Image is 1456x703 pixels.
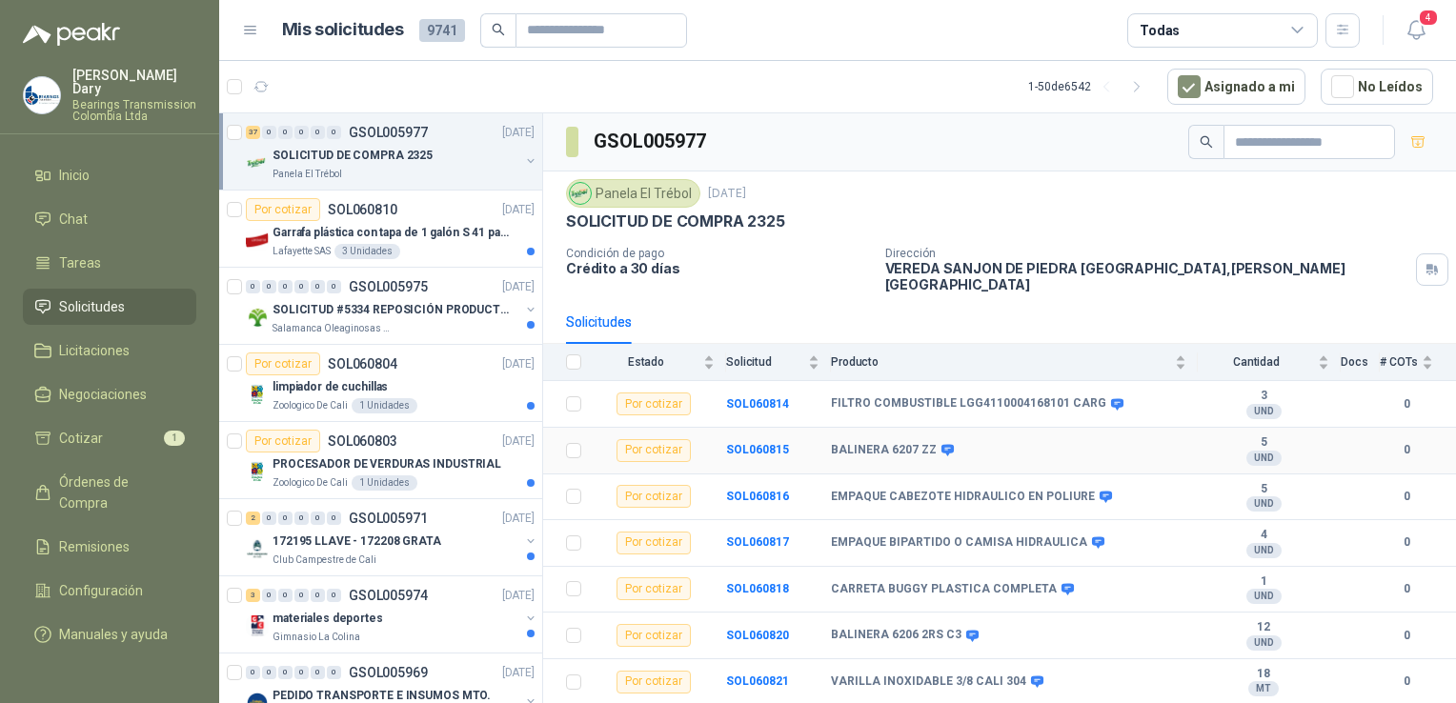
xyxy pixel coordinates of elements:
[72,69,196,95] p: [PERSON_NAME] Dary
[1248,681,1279,696] div: MT
[273,167,342,182] p: Panela El Trébol
[726,397,789,411] b: SOL060814
[1198,435,1329,451] b: 5
[59,472,178,513] span: Órdenes de Compra
[246,430,320,452] div: Por cotizar
[278,512,293,525] div: 0
[273,552,376,568] p: Club Campestre de Cali
[349,126,428,139] p: GSOL005977
[278,666,293,679] div: 0
[566,311,632,332] div: Solicitudes
[282,16,404,44] h1: Mis solicitudes
[617,577,691,600] div: Por cotizar
[273,455,501,473] p: PROCESADOR DE VERDURAS INDUSTRIAL
[617,532,691,554] div: Por cotizar
[246,151,269,174] img: Company Logo
[23,245,196,281] a: Tareas
[726,535,789,549] b: SOL060817
[273,321,393,336] p: Salamanca Oleaginosas SAS
[502,278,535,296] p: [DATE]
[262,512,276,525] div: 0
[23,376,196,412] a: Negociaciones
[566,179,700,208] div: Panela El Trébol
[273,532,441,551] p: 172195 LLAVE - 172208 GRATA
[278,589,293,602] div: 0
[327,126,341,139] div: 0
[1246,589,1282,604] div: UND
[59,384,147,405] span: Negociaciones
[246,126,260,139] div: 37
[419,19,465,42] span: 9741
[1380,395,1433,413] b: 0
[1246,496,1282,512] div: UND
[1246,404,1282,419] div: UND
[726,582,789,595] a: SOL060818
[327,512,341,525] div: 0
[59,165,90,186] span: Inicio
[617,392,691,415] div: Por cotizar
[246,512,260,525] div: 2
[262,589,276,602] div: 0
[349,666,428,679] p: GSOL005969
[617,485,691,508] div: Por cotizar
[349,512,428,525] p: GSOL005971
[278,126,293,139] div: 0
[566,247,870,260] p: Condición de pago
[502,355,535,373] p: [DATE]
[294,512,309,525] div: 0
[1198,574,1329,590] b: 1
[262,280,276,293] div: 0
[164,431,185,446] span: 1
[1321,69,1433,105] button: No Leídos
[502,432,535,451] p: [DATE]
[1246,635,1282,651] div: UND
[831,582,1057,597] b: CARRETA BUGGY PLASTICA COMPLETA
[831,443,937,458] b: BALINERA 6207 ZZ
[23,572,196,609] a: Configuración
[311,126,325,139] div: 0
[1198,389,1329,404] b: 3
[246,460,269,483] img: Company Logo
[273,475,348,491] p: Zoologico De Cali
[1198,620,1329,635] b: 12
[1380,355,1418,369] span: # COTs
[1380,344,1456,381] th: # COTs
[617,439,691,462] div: Por cotizar
[1341,344,1380,381] th: Docs
[831,535,1087,551] b: EMPAQUE BIPARTIDO O CAMISA HIDRAULICA
[1198,482,1329,497] b: 5
[831,355,1171,369] span: Producto
[566,211,785,231] p: SOLICITUD DE COMPRA 2325
[831,344,1198,381] th: Producto
[23,616,196,653] a: Manuales y ayuda
[23,157,196,193] a: Inicio
[502,124,535,142] p: [DATE]
[328,434,397,448] p: SOL060803
[294,280,309,293] div: 0
[1198,667,1329,682] b: 18
[246,537,269,560] img: Company Logo
[1167,69,1305,105] button: Asignado a mi
[59,624,168,645] span: Manuales y ayuda
[617,624,691,647] div: Por cotizar
[59,340,130,361] span: Licitaciones
[278,280,293,293] div: 0
[1380,488,1433,506] b: 0
[593,355,699,369] span: Estado
[246,198,320,221] div: Por cotizar
[328,357,397,371] p: SOL060804
[59,428,103,449] span: Cotizar
[262,666,276,679] div: 0
[726,674,789,688] b: SOL060821
[311,512,325,525] div: 0
[246,589,260,602] div: 3
[1399,13,1433,48] button: 4
[1246,543,1282,558] div: UND
[1198,344,1341,381] th: Cantidad
[273,610,383,628] p: materiales deportes
[311,280,325,293] div: 0
[273,244,331,259] p: Lafayette SAS
[334,244,400,259] div: 3 Unidades
[831,674,1026,690] b: VARILLA INOXIDABLE 3/8 CALI 304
